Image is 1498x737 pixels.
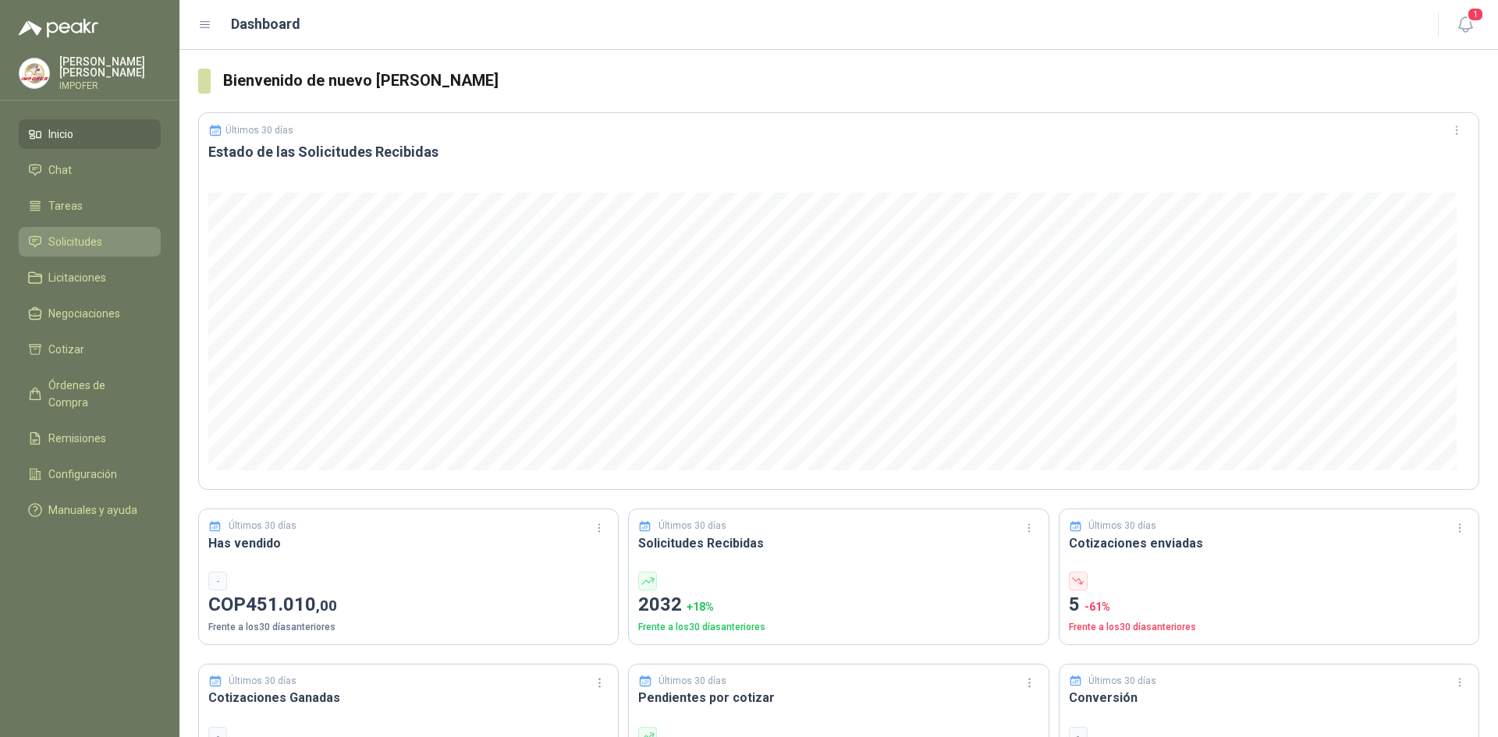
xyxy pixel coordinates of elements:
span: Negociaciones [48,305,120,322]
span: 451.010 [246,593,337,615]
a: Configuración [19,459,161,489]
span: Remisiones [48,430,106,447]
h1: Dashboard [231,13,300,35]
a: Órdenes de Compra [19,370,161,417]
a: Cotizar [19,335,161,364]
p: IMPOFER [59,81,161,90]
span: 1 [1467,7,1484,22]
p: Últimos 30 días [229,519,296,533]
a: Manuales y ayuda [19,495,161,525]
span: + 18 % [687,601,714,613]
p: Últimos 30 días [229,674,296,689]
p: Últimos 30 días [225,125,293,136]
h3: Bienvenido de nuevo [PERSON_NAME] [223,69,1479,93]
h3: Has vendido [208,533,609,553]
span: Configuración [48,466,117,483]
span: ,00 [316,597,337,615]
a: Remisiones [19,423,161,453]
a: Negociaciones [19,299,161,328]
img: Logo peakr [19,19,98,37]
h3: Cotizaciones Ganadas [208,688,609,707]
img: Company Logo [20,58,49,88]
a: Licitaciones [19,263,161,292]
p: Frente a los 30 días anteriores [638,620,1038,635]
p: 5 [1069,590,1469,620]
div: - [208,572,227,590]
a: Tareas [19,191,161,221]
p: Últimos 30 días [1088,674,1156,689]
a: Solicitudes [19,227,161,257]
span: Chat [48,161,72,179]
span: Órdenes de Compra [48,377,146,411]
h3: Pendientes por cotizar [638,688,1038,707]
button: 1 [1451,11,1479,39]
p: 2032 [638,590,1038,620]
p: Últimos 30 días [1088,519,1156,533]
h3: Solicitudes Recibidas [638,533,1038,553]
span: Cotizar [48,341,84,358]
span: -61 % [1084,601,1110,613]
h3: Conversión [1069,688,1469,707]
p: Últimos 30 días [658,674,726,689]
span: Solicitudes [48,233,102,250]
span: Licitaciones [48,269,106,286]
p: [PERSON_NAME] [PERSON_NAME] [59,56,161,78]
h3: Estado de las Solicitudes Recibidas [208,143,1469,161]
p: Frente a los 30 días anteriores [1069,620,1469,635]
p: Frente a los 30 días anteriores [208,620,609,635]
a: Chat [19,155,161,185]
span: Manuales y ayuda [48,501,137,519]
p: Últimos 30 días [658,519,726,533]
p: COP [208,590,609,620]
a: Inicio [19,119,161,149]
span: Tareas [48,197,83,214]
span: Inicio [48,126,73,143]
h3: Cotizaciones enviadas [1069,533,1469,553]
